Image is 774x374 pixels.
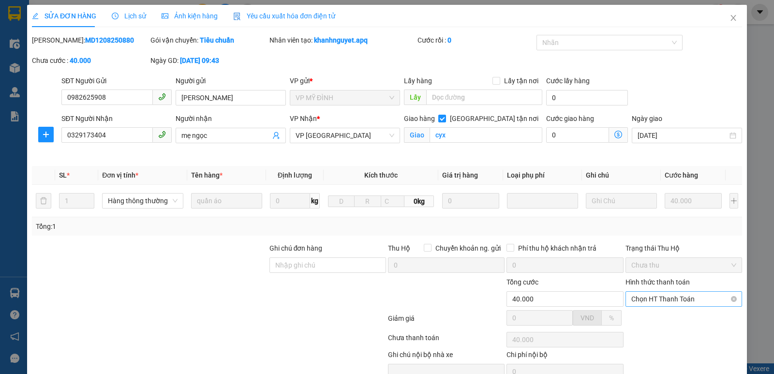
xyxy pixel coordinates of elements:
div: [PERSON_NAME]: [32,35,149,45]
div: Chưa cước : [32,55,149,66]
div: Chưa thanh toán [387,332,506,349]
b: Tiêu chuẩn [200,36,234,44]
button: plus [38,127,54,142]
span: Lấy hàng [404,77,432,85]
span: phone [158,131,166,138]
b: khanhnguyet.apq [314,36,368,44]
div: Nhân viên tạo: [269,35,416,45]
span: Chọn HT Thanh Toán [631,292,736,306]
span: % [609,314,614,322]
label: Ngày giao [632,115,662,122]
div: Ghi chú nội bộ nhà xe [388,349,505,364]
span: Định lượng [278,171,312,179]
input: Ngày giao [638,130,728,141]
span: Giao hàng [404,115,435,122]
div: Tổng: 1 [36,221,299,232]
input: Giao tận nơi [430,127,543,143]
img: icon [233,13,241,20]
input: Cước lấy hàng [546,90,628,105]
label: Cước lấy hàng [546,77,590,85]
div: Chi phí nội bộ [506,349,623,364]
span: plus [39,131,53,138]
span: Lấy [404,90,426,105]
span: 0kg [404,195,434,207]
span: VP Nhận [290,115,317,122]
span: Tên hàng [191,171,223,179]
span: Giao [404,127,430,143]
div: Trạng thái Thu Hộ [625,243,742,254]
span: SỬA ĐƠN HÀNG [32,12,96,20]
div: Người nhận [176,113,286,124]
input: R [354,195,381,207]
span: Tổng cước [506,278,538,286]
span: dollar-circle [614,131,622,138]
span: Phí thu hộ khách nhận trả [514,243,600,254]
th: Ghi chú [582,166,661,185]
div: Ngày GD: [150,55,267,66]
input: VD: Bàn, Ghế [191,193,262,209]
span: user-add [272,132,280,139]
input: Cước giao hàng [546,127,609,143]
div: SĐT Người Gửi [61,75,172,86]
span: [GEOGRAPHIC_DATA] tận nơi [446,113,542,124]
input: 0 [665,193,722,209]
input: 0 [442,193,499,209]
span: close-circle [731,296,737,302]
input: D [328,195,355,207]
span: VP Cầu Yên Xuân [296,128,394,143]
input: Ghi Chú [586,193,657,209]
span: Kích thước [364,171,398,179]
input: C [381,195,405,207]
button: plus [729,193,738,209]
span: Cước hàng [665,171,698,179]
div: Cước rồi : [417,35,534,45]
span: Hàng thông thường [108,194,178,208]
span: Yêu cầu xuất hóa đơn điện tử [233,12,335,20]
strong: CHUYỂN PHÁT NHANH AN PHÚ QUÝ [28,8,98,39]
input: Dọc đường [426,90,543,105]
div: SĐT Người Nhận [61,113,172,124]
span: Lịch sử [112,12,146,20]
span: edit [32,13,39,19]
span: close [729,14,737,22]
span: clock-circle [112,13,119,19]
label: Hình thức thanh toán [625,278,690,286]
label: Ghi chú đơn hàng [269,244,323,252]
label: Cước giao hàng [546,115,594,122]
span: VP MỸ ĐÌNH [296,90,394,105]
span: SL [59,171,67,179]
span: VND [580,314,594,322]
div: Gói vận chuyển: [150,35,267,45]
div: VP gửi [290,75,400,86]
span: phone [158,93,166,101]
span: picture [162,13,168,19]
b: 0 [447,36,451,44]
span: [GEOGRAPHIC_DATA], [GEOGRAPHIC_DATA] ↔ [GEOGRAPHIC_DATA] [25,41,99,74]
img: logo [5,48,23,96]
div: Người gửi [176,75,286,86]
input: Ghi chú đơn hàng [269,257,386,273]
div: Giảm giá [387,313,506,330]
button: Close [720,5,747,32]
span: Chuyển khoản ng. gửi [432,243,505,254]
button: delete [36,193,51,209]
span: Thu Hộ [388,244,410,252]
b: 40.000 [70,57,91,64]
span: Giá trị hàng [442,171,478,179]
b: [DATE] 09:43 [180,57,219,64]
span: Lấy tận nơi [500,75,542,86]
span: Đơn vị tính [102,171,138,179]
b: MD1208250880 [85,36,134,44]
span: Chưa thu [631,258,736,272]
span: kg [310,193,320,209]
span: Ảnh kiện hàng [162,12,218,20]
th: Loại phụ phí [503,166,582,185]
